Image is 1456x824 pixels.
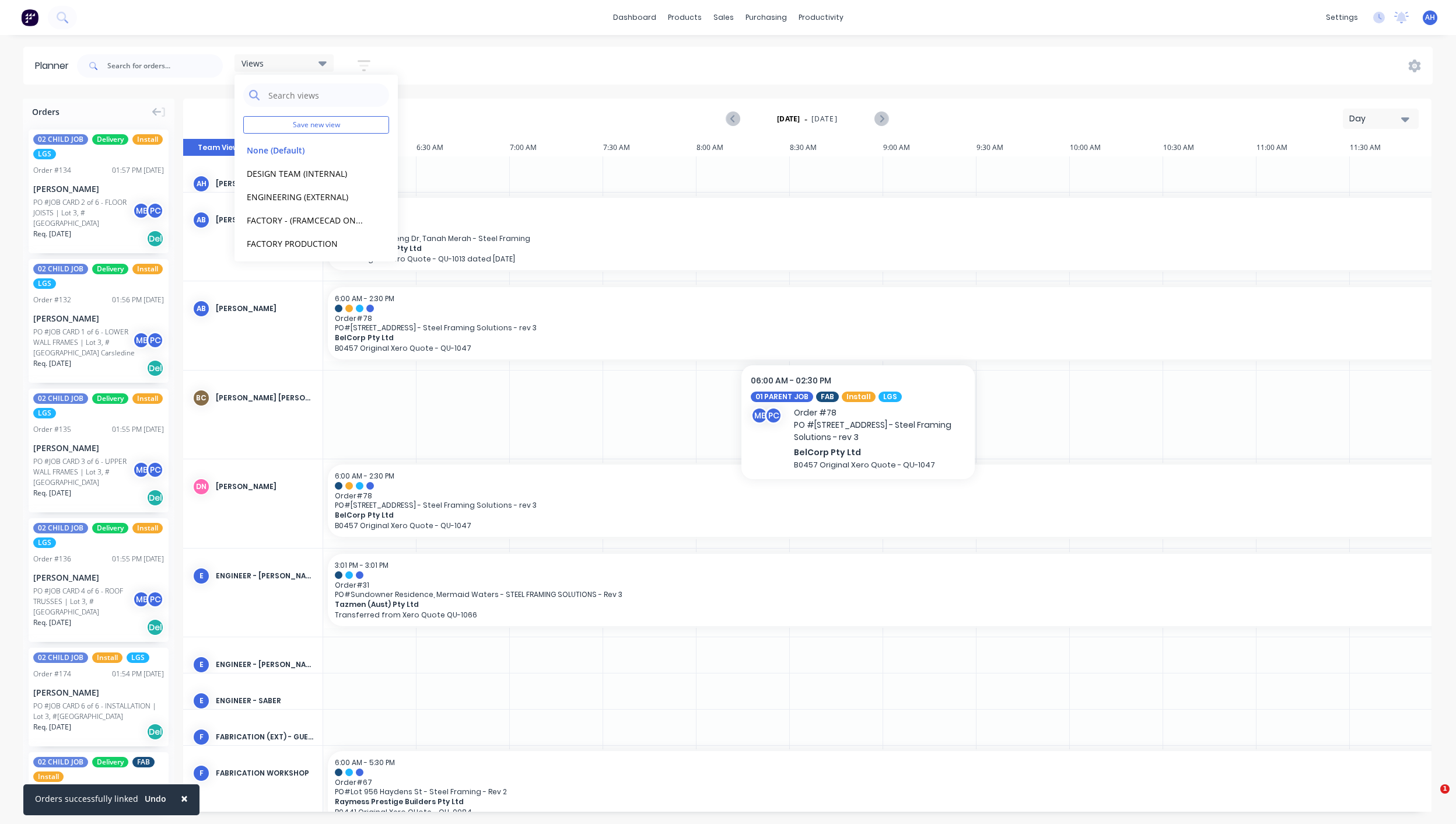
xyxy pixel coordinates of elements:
div: [PERSON_NAME] [33,312,164,324]
input: Search for orders... [107,54,223,78]
div: F [192,728,210,746]
span: Req. [DATE] [33,229,71,239]
span: Req. [DATE] [33,617,71,628]
div: PO #JOB CARD 2 of 6 - FLOOR JOISTS | Lot 3, #[GEOGRAPHIC_DATA] [33,197,136,229]
span: 02 CHILD JOB [33,393,88,404]
span: Delivery [92,393,128,404]
div: 01:57 PM [DATE] [112,165,164,176]
div: AB [192,300,210,317]
span: LGS [33,537,56,548]
div: purchasing [740,9,793,26]
div: [PERSON_NAME] [33,442,164,454]
div: PO #JOB CARD 3 of 6 - UPPER WALL FRAMES | Lot 3, #[GEOGRAPHIC_DATA] [33,456,136,488]
span: Delivery [92,757,128,767]
div: Order # 132 [33,295,71,305]
div: 9:00 AM [883,139,977,156]
span: × [181,790,188,806]
span: FAB [132,757,155,767]
div: E [192,692,210,710]
div: [PERSON_NAME] [PERSON_NAME] [216,393,313,403]
span: 6:00 AM - 2:30 PM [335,471,394,481]
button: None (Default) [243,143,367,156]
div: [PERSON_NAME] [33,183,164,195]
div: 7:30 AM [603,139,696,156]
div: E [192,656,210,673]
div: ENGINEER - [PERSON_NAME] [216,571,313,581]
div: ME [132,331,150,349]
div: E [192,567,210,585]
span: 02 CHILD JOB [33,757,88,767]
button: Save new view [243,116,389,134]
div: FABRICATION (EXT) - GUERILLA [216,732,313,742]
div: ME [132,202,150,219]
span: Install [132,134,163,145]
span: 02 CHILD JOB [33,134,88,145]
span: Install [132,264,163,274]
div: 10:00 AM [1070,139,1163,156]
div: [PERSON_NAME] [216,481,313,492]
div: 11:00 AM [1256,139,1350,156]
div: 7:00 AM [510,139,603,156]
div: [PERSON_NAME] [216,303,313,314]
div: Order # 134 [33,165,71,176]
span: 3:01 PM - 3:01 PM [335,560,388,570]
span: LGS [33,149,56,159]
div: [PERSON_NAME] [33,686,164,699]
span: AH [1425,12,1435,23]
button: FACTORY PRODUCTION [243,236,367,250]
button: FACTORY - (FRAMCECAD ONLY) [243,213,367,226]
strong: [DATE] [777,114,800,124]
div: AH [192,175,210,193]
div: ENGINEER - Saber [216,696,313,706]
div: Del [146,359,164,377]
img: Factory [21,9,38,26]
span: 02 CHILD JOB [33,523,88,533]
span: Install [33,771,64,782]
div: 8:00 AM [696,139,790,156]
div: AB [192,211,210,229]
div: Del [146,723,164,741]
button: Previous page [727,111,740,126]
div: ME [132,591,150,608]
div: Order # 135 [33,424,71,435]
span: - [804,112,807,126]
div: settings [1320,9,1364,26]
span: Delivery [92,134,128,145]
div: Order # 136 [33,554,71,564]
button: DESIGN TEAM (INTERNAL) [243,166,367,180]
button: Team View [183,139,253,156]
div: BC [192,389,210,407]
div: Planner [35,59,75,73]
div: Order # 174 [33,669,71,679]
div: [PERSON_NAME] (OFFSHORE) [216,215,313,225]
button: Day [1343,109,1419,129]
span: Req. [DATE] [33,358,71,369]
div: PO #JOB CARD 6 of 6 - INSTALLATION | Lot 3, #[GEOGRAPHIC_DATA] [33,701,164,722]
div: 6:30 AM [416,139,510,156]
div: products [662,9,708,26]
div: 8:30 AM [790,139,883,156]
div: 9:30 AM [977,139,1070,156]
button: Undo [138,790,173,808]
div: 01:56 PM [DATE] [112,295,164,305]
div: PO #JOB CARD 4 of 6 - ROOF TRUSSES | Lot 3, #[GEOGRAPHIC_DATA] [33,586,136,617]
div: Orders successfully linked [35,792,138,805]
div: Del [146,619,164,636]
div: [PERSON_NAME] (You) [216,179,313,189]
button: ENGINEERING (EXTERNAL) [243,190,367,203]
span: 1 [1440,784,1450,794]
div: sales [708,9,740,26]
div: PC [146,461,164,479]
div: productivity [793,9,849,26]
div: PC [146,591,164,608]
div: 11:30 AM [1350,139,1443,156]
div: ME [132,461,150,479]
span: Delivery [92,523,128,533]
div: ENGINEER - [PERSON_NAME] [216,659,313,670]
div: PC [146,202,164,219]
div: 10:30 AM [1163,139,1256,156]
button: INSTALLERS [243,260,367,273]
span: Delivery [92,264,128,274]
button: Next page [874,111,888,126]
span: 02 CHILD JOB [33,264,88,274]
